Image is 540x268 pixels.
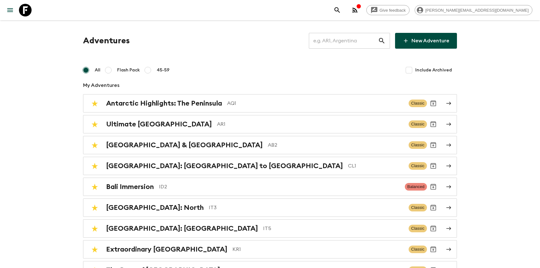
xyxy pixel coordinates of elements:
p: My Adventures [83,82,457,89]
span: Balanced [405,183,427,191]
a: Ultimate [GEOGRAPHIC_DATA]AR1ClassicArchive [83,115,457,133]
span: Classic [409,100,427,107]
span: Classic [409,162,427,170]
p: IT3 [209,204,404,211]
p: IT5 [263,225,404,232]
span: Classic [409,120,427,128]
a: Bali ImmersionID2BalancedArchive [83,178,457,196]
button: Archive [427,201,440,214]
p: ID2 [159,183,400,191]
span: 45-59 [157,67,170,73]
h2: Bali Immersion [106,183,154,191]
span: Classic [409,204,427,211]
button: Archive [427,118,440,131]
a: Extraordinary [GEOGRAPHIC_DATA]KR1ClassicArchive [83,240,457,259]
h2: Extraordinary [GEOGRAPHIC_DATA] [106,245,227,253]
a: [GEOGRAPHIC_DATA] & [GEOGRAPHIC_DATA]AB2ClassicArchive [83,136,457,154]
span: Classic [409,225,427,232]
a: [GEOGRAPHIC_DATA]: NorthIT3ClassicArchive [83,198,457,217]
span: Classic [409,141,427,149]
button: menu [4,4,16,16]
a: [GEOGRAPHIC_DATA]: [GEOGRAPHIC_DATA] to [GEOGRAPHIC_DATA]CL1ClassicArchive [83,157,457,175]
a: Antarctic Highlights: The PeninsulaAQ1ClassicArchive [83,94,457,113]
a: New Adventure [395,33,457,49]
h2: Ultimate [GEOGRAPHIC_DATA] [106,120,212,128]
h2: [GEOGRAPHIC_DATA]: [GEOGRAPHIC_DATA] to [GEOGRAPHIC_DATA] [106,162,343,170]
button: Archive [427,139,440,151]
span: Classic [409,246,427,253]
p: AR1 [217,120,404,128]
p: KR1 [232,246,404,253]
h2: [GEOGRAPHIC_DATA] & [GEOGRAPHIC_DATA] [106,141,263,149]
span: Give feedback [376,8,409,13]
a: Give feedback [366,5,410,15]
span: Flash Pack [117,67,140,73]
button: Archive [427,180,440,193]
h1: Adventures [83,34,130,47]
button: search adventures [331,4,344,16]
span: Include Archived [415,67,452,73]
h2: Antarctic Highlights: The Peninsula [106,99,222,107]
h2: [GEOGRAPHIC_DATA]: North [106,204,204,212]
p: CL1 [348,162,404,170]
p: AB2 [268,141,404,149]
h2: [GEOGRAPHIC_DATA]: [GEOGRAPHIC_DATA] [106,224,258,233]
button: Archive [427,97,440,110]
span: [PERSON_NAME][EMAIL_ADDRESS][DOMAIN_NAME] [422,8,532,13]
input: e.g. AR1, Argentina [309,32,378,50]
p: AQ1 [227,100,404,107]
span: All [95,67,100,73]
button: Archive [427,160,440,172]
a: [GEOGRAPHIC_DATA]: [GEOGRAPHIC_DATA]IT5ClassicArchive [83,219,457,238]
button: Archive [427,243,440,256]
div: [PERSON_NAME][EMAIL_ADDRESS][DOMAIN_NAME] [415,5,532,15]
button: Archive [427,222,440,235]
